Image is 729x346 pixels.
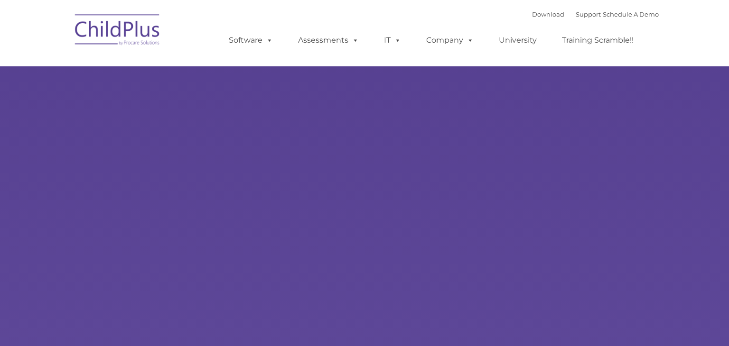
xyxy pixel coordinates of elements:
a: Support [576,10,601,18]
img: ChildPlus by Procare Solutions [70,8,165,55]
a: IT [374,31,411,50]
a: Download [532,10,564,18]
font: | [532,10,659,18]
a: Training Scramble!! [552,31,643,50]
a: University [489,31,546,50]
a: Schedule A Demo [603,10,659,18]
a: Software [219,31,282,50]
a: Company [417,31,483,50]
a: Assessments [289,31,368,50]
